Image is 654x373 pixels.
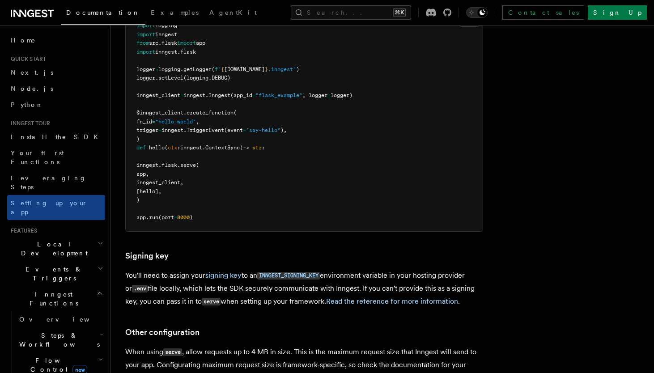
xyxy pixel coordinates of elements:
span: TriggerEvent [187,127,224,133]
span: ( [212,66,215,72]
span: } [265,66,268,72]
span: inngest_client, [136,179,183,186]
span: app [136,214,146,220]
span: (port [158,214,174,220]
button: Steps & Workflows [16,327,105,352]
span: "flask_example" [255,92,302,98]
button: Events & Triggers [7,261,105,286]
a: Leveraging Steps [7,170,105,195]
span: Examples [151,9,199,16]
a: Setting up your app [7,195,105,220]
span: : [177,144,180,151]
span: import [136,49,155,55]
a: Install the SDK [7,129,105,145]
span: Node.js [11,85,53,92]
code: serve [202,298,221,305]
kbd: ⌘K [393,8,406,17]
a: Read the reference for more information [326,297,458,305]
span: .inngest" [268,66,296,72]
span: . [180,66,183,72]
span: ( [165,144,168,151]
span: inngest [180,144,202,151]
span: . [146,214,149,220]
span: logging [155,22,177,29]
span: [DOMAIN_NAME] [224,66,265,72]
span: ) [190,214,193,220]
span: "hello-world" [155,119,196,125]
span: create_function [187,110,234,116]
span: -> [243,144,249,151]
a: Documentation [61,3,145,25]
span: Leveraging Steps [11,174,86,191]
span: Inngest Functions [7,290,97,308]
span: ( [196,162,199,168]
span: inngest. [161,127,187,133]
span: Next.js [11,69,53,76]
span: Inngest tour [7,120,50,127]
span: : [262,144,265,151]
span: (app_id [230,92,252,98]
span: f [215,66,218,72]
span: flask [180,49,196,55]
a: Other configuration [125,326,200,339]
a: Overview [16,311,105,327]
a: Node.js [7,81,105,97]
span: ) [136,136,140,142]
code: INNGEST_SIGNING_KEY [257,272,320,280]
span: import [136,22,155,29]
a: Examples [145,3,204,24]
a: Contact sales [502,5,584,20]
a: Your first Functions [7,145,105,170]
a: AgentKit [204,3,262,24]
span: . [205,92,208,98]
span: 8000 [177,214,190,220]
span: flask [161,40,177,46]
code: serve [163,348,182,356]
span: Setting up your app [11,199,88,216]
span: = [252,92,255,98]
span: "say-hello" [246,127,280,133]
span: Home [11,36,36,45]
span: ( [234,110,237,116]
button: Toggle dark mode [466,7,488,18]
a: INNGEST_SIGNING_KEY [257,271,320,280]
span: import [177,40,196,46]
span: [hello], [136,188,161,195]
code: .env [132,285,148,292]
span: " [218,66,221,72]
span: . [177,162,180,168]
button: Search...⌘K [291,5,411,20]
span: def [136,144,146,151]
span: str [252,144,262,151]
span: { [221,66,224,72]
span: ), [280,127,287,133]
span: app [196,40,205,46]
span: Your first Functions [11,149,64,165]
span: logger [136,66,155,72]
span: logging [158,66,180,72]
span: Local Development [7,240,98,258]
span: = [152,119,155,125]
span: inngest [155,31,177,38]
a: Next.js [7,64,105,81]
span: = [155,66,158,72]
span: run [149,214,158,220]
span: src [149,40,158,46]
span: hello [149,144,165,151]
span: logger [136,75,155,81]
span: , logger [302,92,327,98]
span: getLogger [183,66,212,72]
span: inngest [136,162,158,168]
span: import [136,31,155,38]
span: . [177,49,180,55]
p: You'll need to assign your to an environment variable in your hosting provider or file locally, w... [125,269,483,308]
span: (logging.DEBUG) [183,75,230,81]
span: = [158,127,161,133]
button: Inngest Functions [7,286,105,311]
span: Quick start [7,55,46,63]
span: Events & Triggers [7,265,98,283]
span: . [158,162,161,168]
span: , [196,119,199,125]
button: Local Development [7,236,105,261]
a: Sign Up [588,5,647,20]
